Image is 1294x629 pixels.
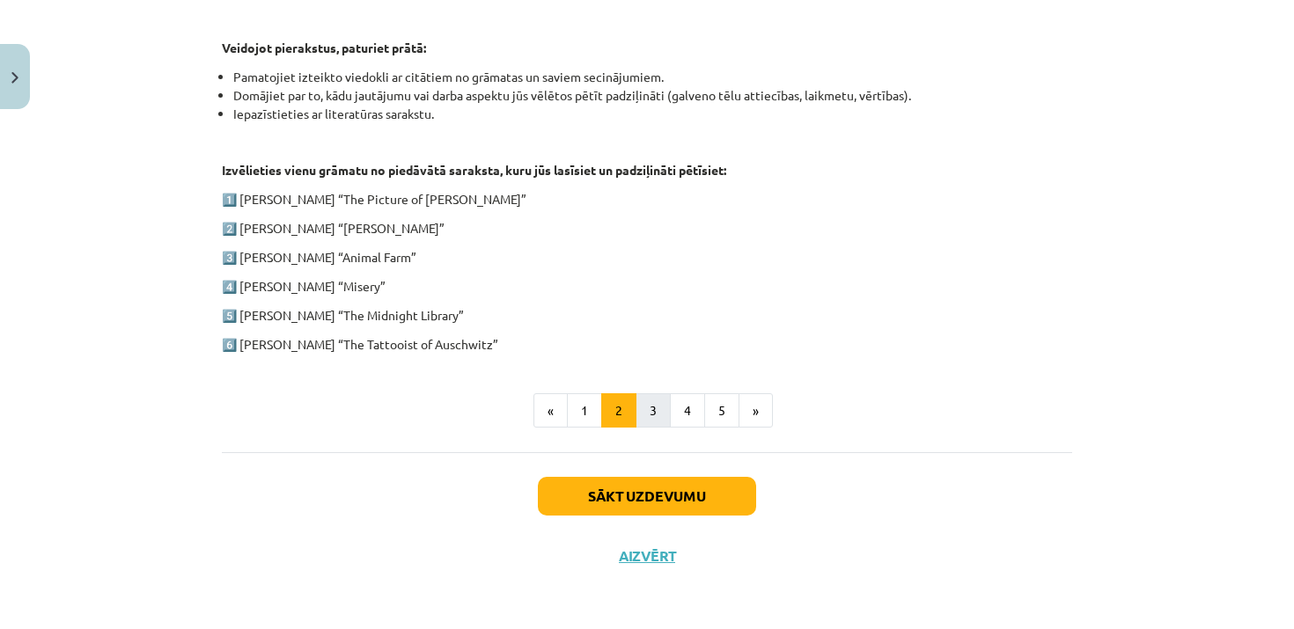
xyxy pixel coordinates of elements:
button: 4 [670,393,705,428]
button: Sākt uzdevumu [538,477,756,516]
button: « [533,393,568,428]
strong: Izvēlieties vienu grāmatu no piedāvātā saraksta, kuru jūs lasīsiet un padziļināti pētīsiet: [222,162,726,178]
strong: Veidojot pierakstus, paturiet prātā: [222,40,426,55]
p: 2️⃣ [PERSON_NAME] “[PERSON_NAME]” [222,219,1072,238]
img: icon-close-lesson-0947bae3869378f0d4975bcd49f059093ad1ed9edebbc8119c70593378902aed.svg [11,72,18,84]
button: 1 [567,393,602,428]
li: Domājiet par to, kādu jautājumu vai darba aspektu jūs vēlētos pētīt padziļināti (galveno tēlu att... [233,86,1072,105]
li: Pamatojiet izteikto viedokli ar citātiem no grāmatas un saviem secinājumiem. [233,68,1072,86]
button: 5 [704,393,739,428]
button: Aizvērt [614,547,680,565]
nav: Page navigation example [222,393,1072,428]
button: » [739,393,773,428]
button: 3 [636,393,671,428]
button: 2 [601,393,636,428]
p: 4️⃣ [PERSON_NAME] “Misery” [222,277,1072,296]
p: 6️⃣ [PERSON_NAME] “The Tattooist of Auschwitz” [222,335,1072,354]
li: Iepazīstieties ar literatūras sarakstu. [233,105,1072,123]
p: 1️⃣ [PERSON_NAME] “The Picture of [PERSON_NAME]” [222,190,1072,208]
p: 5️⃣ [PERSON_NAME] “The Midnight Library” [222,306,1072,325]
p: 3️⃣ [PERSON_NAME] “Animal Farm” [222,248,1072,267]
